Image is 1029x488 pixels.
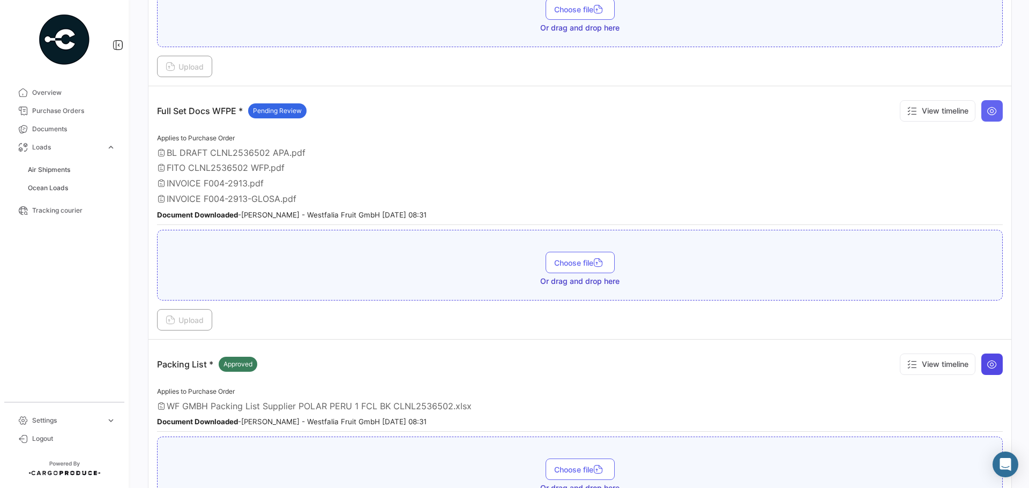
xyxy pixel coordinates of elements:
span: Upload [166,62,204,71]
span: Documents [32,124,116,134]
span: Approved [223,359,252,369]
button: Choose file [546,252,615,273]
a: Purchase Orders [9,102,120,120]
b: Document Downloaded [157,211,238,219]
span: Pending Review [253,106,302,116]
span: Applies to Purchase Order [157,134,235,142]
button: View timeline [900,100,975,122]
button: View timeline [900,354,975,375]
div: Open Intercom Messenger [993,452,1018,477]
span: Or drag and drop here [540,276,620,287]
span: Ocean Loads [28,183,68,193]
span: Or drag and drop here [540,22,620,33]
a: Overview [9,84,120,102]
span: Air Shipments [28,165,70,175]
a: Documents [9,120,120,138]
a: Air Shipments [24,162,120,178]
b: Document Downloaded [157,417,238,426]
span: BL DRAFT CLNL2536502 APA.pdf [167,147,305,158]
span: Logout [32,434,116,444]
span: Upload [166,316,204,325]
button: Upload [157,56,212,77]
span: Loads [32,142,102,152]
span: Settings [32,416,102,425]
span: Choose file [554,465,606,474]
span: Choose file [554,5,606,14]
img: powered-by.png [38,13,91,66]
a: Tracking courier [9,201,120,220]
span: expand_more [106,142,116,152]
small: - [PERSON_NAME] - Westfalia Fruit GmbH [DATE] 08:31 [157,211,427,219]
span: Applies to Purchase Order [157,387,235,395]
p: Full Set Docs WFPE * [157,103,307,118]
a: Ocean Loads [24,180,120,196]
small: - [PERSON_NAME] - Westfalia Fruit GmbH [DATE] 08:31 [157,417,427,426]
span: WF GMBH Packing List Supplier POLAR PERU 1 FCL BK CLNL2536502.xlsx [167,401,472,411]
p: Packing List * [157,357,257,372]
span: INVOICE F004-2913.pdf [167,178,264,189]
span: Choose file [554,258,606,267]
span: Tracking courier [32,206,116,215]
button: Upload [157,309,212,331]
span: expand_more [106,416,116,425]
span: Purchase Orders [32,106,116,116]
span: Overview [32,88,116,97]
span: FITO CLNL2536502 WFP.pdf [167,162,285,173]
span: INVOICE F004-2913-GLOSA.pdf [167,193,296,204]
button: Choose file [546,459,615,480]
